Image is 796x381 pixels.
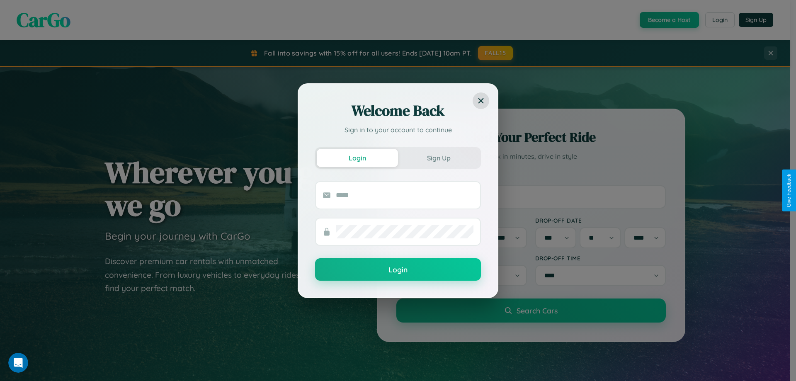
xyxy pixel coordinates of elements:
[398,149,479,167] button: Sign Up
[315,125,481,135] p: Sign in to your account to continue
[315,258,481,281] button: Login
[8,353,28,373] iframe: Intercom live chat
[786,174,792,207] div: Give Feedback
[317,149,398,167] button: Login
[315,101,481,121] h2: Welcome Back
